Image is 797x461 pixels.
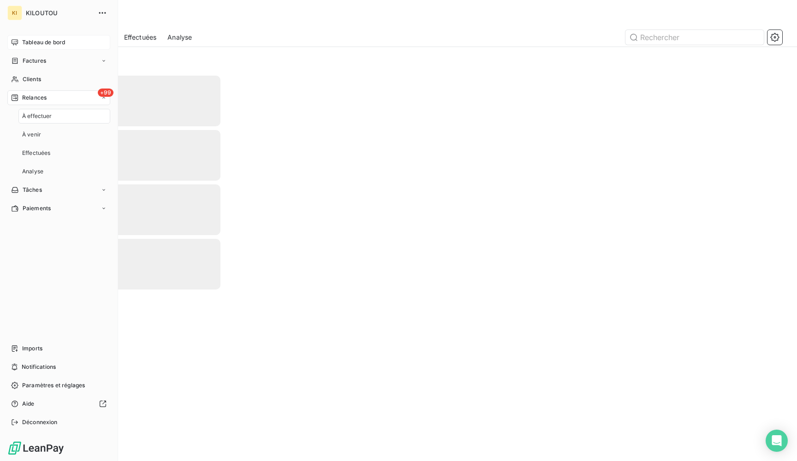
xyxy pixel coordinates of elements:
[7,441,65,455] img: Logo LeanPay
[22,112,52,120] span: À effectuer
[23,186,42,194] span: Tâches
[26,9,92,17] span: KILOUTOU
[23,204,51,213] span: Paiements
[22,149,51,157] span: Effectuées
[22,400,35,408] span: Aide
[22,418,58,426] span: Déconnexion
[23,75,41,83] span: Clients
[7,396,110,411] a: Aide
[766,430,788,452] div: Open Intercom Messenger
[22,167,43,176] span: Analyse
[22,344,42,353] span: Imports
[23,57,46,65] span: Factures
[22,38,65,47] span: Tableau de bord
[22,381,85,390] span: Paramètres et réglages
[625,30,764,45] input: Rechercher
[98,89,113,97] span: +99
[167,33,192,42] span: Analyse
[22,94,47,102] span: Relances
[22,130,41,139] span: À venir
[22,363,56,371] span: Notifications
[124,33,157,42] span: Effectuées
[7,6,22,20] div: KI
